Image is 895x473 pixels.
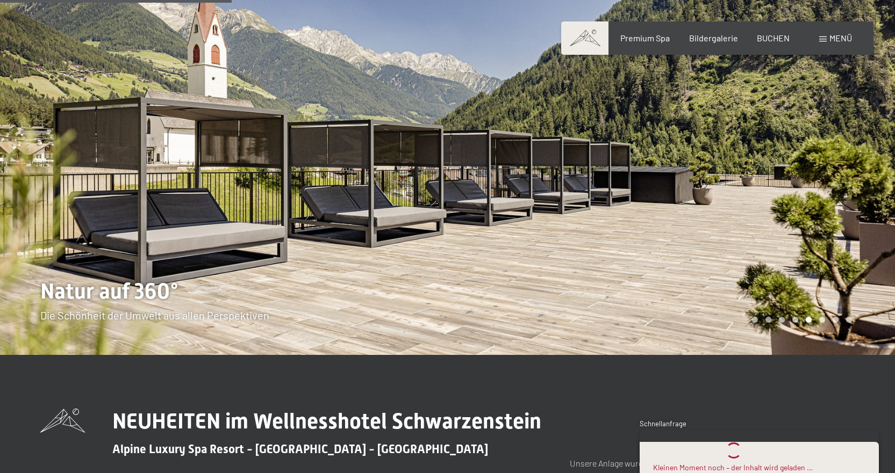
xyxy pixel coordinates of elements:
div: Carousel Page 4 [792,317,798,323]
div: Carousel Page 2 [765,317,771,323]
div: Carousel Page 6 [819,317,825,323]
div: Carousel Page 3 [779,317,785,323]
a: BUCHEN [757,33,790,43]
a: Bildergalerie [689,33,738,43]
span: Menü [829,33,852,43]
a: Premium Spa [620,33,670,43]
span: Alpine Luxury Spa Resort - [GEOGRAPHIC_DATA] - [GEOGRAPHIC_DATA] [112,442,488,456]
div: Carousel Pagination [748,317,852,323]
div: Kleinen Moment noch – der Inhalt wird geladen … [653,462,813,473]
div: Carousel Page 1 [752,317,758,323]
span: Schnellanfrage [640,419,686,428]
span: NEUHEITEN im Wellnesshotel Schwarzenstein [112,409,541,434]
div: Carousel Page 7 [833,317,839,323]
div: Carousel Page 8 [846,317,852,323]
div: Carousel Page 5 (Current Slide) [806,317,812,323]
